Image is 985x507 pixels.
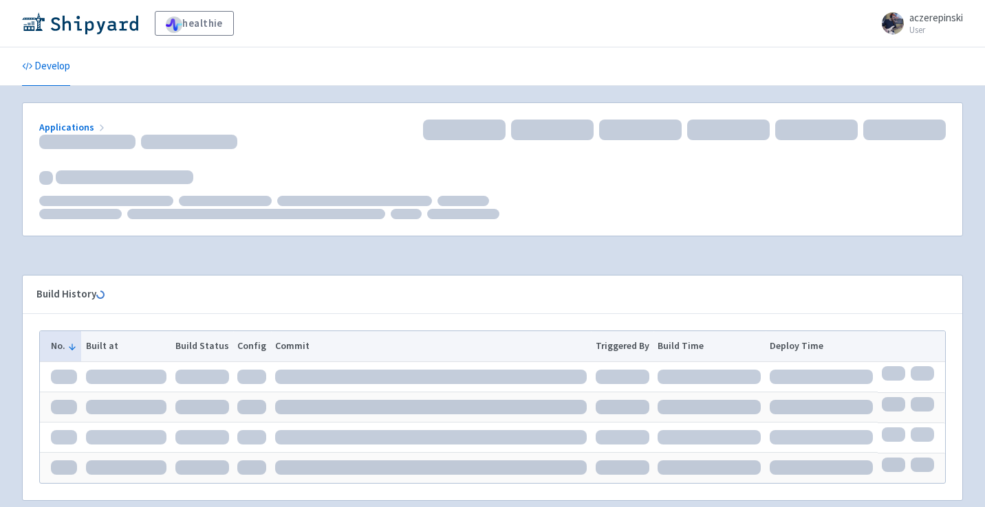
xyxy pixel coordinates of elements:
div: Build History [36,286,927,302]
a: healthie [155,11,234,36]
small: User [909,25,963,34]
th: Build Status [171,331,233,361]
a: Develop [22,47,70,86]
th: Built at [81,331,171,361]
span: aczerepinski [909,11,963,24]
th: Triggered By [591,331,653,361]
a: aczerepinski User [874,12,963,34]
img: Shipyard logo [22,12,138,34]
th: Deploy Time [766,331,878,361]
th: Build Time [653,331,766,361]
button: No. [51,339,77,353]
a: Applications [39,121,107,133]
th: Config [233,331,271,361]
th: Commit [271,331,592,361]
